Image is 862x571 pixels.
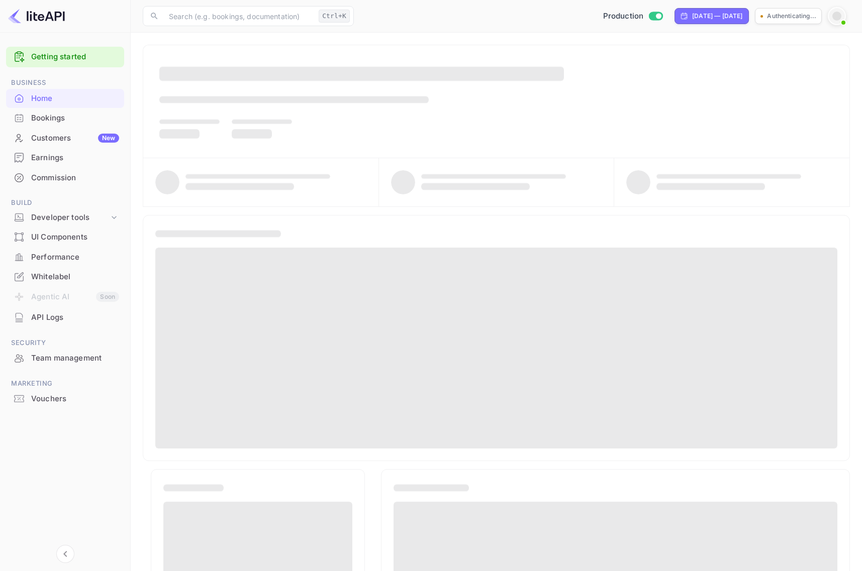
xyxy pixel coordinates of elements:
[6,267,124,286] a: Whitelabel
[6,47,124,67] div: Getting started
[767,12,816,21] p: Authenticating...
[6,227,124,247] div: UI Components
[6,148,124,167] a: Earnings
[599,11,667,22] div: Switch to Sandbox mode
[6,108,124,128] div: Bookings
[163,6,315,26] input: Search (e.g. bookings, documentation)
[31,172,119,184] div: Commission
[8,8,65,24] img: LiteAPI logo
[6,89,124,107] a: Home
[6,378,124,389] span: Marketing
[6,168,124,187] a: Commission
[31,312,119,323] div: API Logs
[6,89,124,108] div: Home
[6,267,124,287] div: Whitelabel
[6,389,124,409] div: Vouchers
[31,133,119,144] div: Customers
[31,353,119,364] div: Team management
[6,337,124,349] span: Security
[31,93,119,104] div: Home
[6,308,124,326] a: API Logs
[6,248,124,266] a: Performance
[692,12,742,21] div: [DATE] — [DATE]
[6,168,124,188] div: Commission
[603,11,644,22] span: Production
[6,389,124,408] a: Vouchers
[31,152,119,164] div: Earnings
[31,271,119,283] div: Whitelabel
[6,227,124,246] a: UI Components
[31,112,119,124] div: Bookings
[6,308,124,327] div: API Logs
[31,252,119,263] div: Performance
[6,108,124,127] a: Bookings
[319,10,350,23] div: Ctrl+K
[6,197,124,208] span: Build
[6,129,124,147] a: CustomersNew
[56,545,74,563] button: Collapse navigation
[31,51,119,63] a: Getting started
[31,212,109,223] div: Developer tools
[6,129,124,148] div: CustomersNew
[6,77,124,88] span: Business
[31,232,119,243] div: UI Components
[675,8,749,24] div: Click to change the date range period
[6,209,124,226] div: Developer tools
[6,349,124,368] div: Team management
[6,148,124,168] div: Earnings
[98,134,119,143] div: New
[6,349,124,367] a: Team management
[31,393,119,405] div: Vouchers
[6,248,124,267] div: Performance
